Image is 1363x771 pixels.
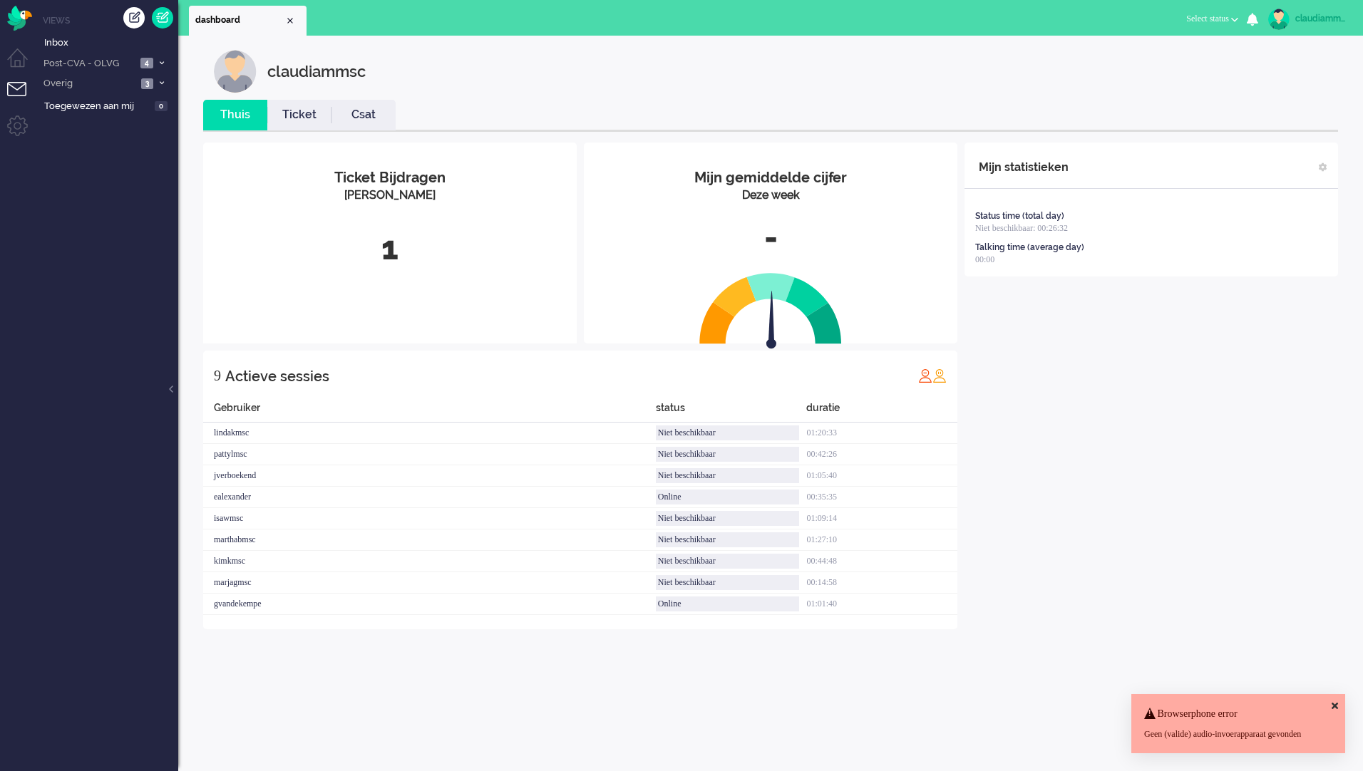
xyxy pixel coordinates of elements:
div: - [595,214,947,262]
a: Inbox [41,34,178,50]
div: Niet beschikbaar [656,554,800,569]
div: 00:14:58 [806,572,957,594]
div: Ticket Bijdragen [214,167,566,188]
span: Post-CVA - OLVG [41,57,136,71]
h4: Browserphone error [1144,708,1332,719]
img: profile_red.svg [918,368,932,383]
div: Mijn gemiddelde cijfer [595,167,947,188]
a: Ticket [267,107,331,123]
div: Status time (total day) [975,210,1064,222]
div: marjagmsc [203,572,656,594]
span: Overig [41,77,137,90]
div: 01:20:33 [806,423,957,444]
div: claudiammsc [267,50,366,93]
img: customer.svg [214,50,257,93]
a: Csat [331,107,396,123]
a: Omnidesk [7,9,32,20]
span: 4 [140,58,153,68]
button: Select status [1178,9,1247,29]
img: profile_orange.svg [932,368,947,383]
li: Thuis [203,100,267,130]
div: Creëer ticket [123,7,145,29]
span: Niet beschikbaar: 00:26:32 [975,223,1068,233]
div: Niet beschikbaar [656,575,800,590]
li: Csat [331,100,396,130]
span: dashboard [195,14,284,26]
div: 00:35:35 [806,487,957,508]
div: 1 [214,225,566,272]
div: Deze week [595,187,947,204]
div: status [656,400,807,423]
li: Dashboard [189,6,307,36]
div: duratie [806,400,957,423]
div: 9 [214,361,221,390]
a: claudiammsc [1265,9,1349,30]
div: gvandekempe [203,594,656,615]
div: Close tab [284,15,296,26]
li: Admin menu [7,115,39,148]
div: Geen (valide) audio-invoerapparaat gevonden [1144,728,1332,740]
img: avatar [1268,9,1290,30]
span: Inbox [44,36,178,50]
li: Views [43,14,178,26]
div: 01:05:40 [806,465,957,487]
img: arrow.svg [741,291,802,352]
a: Thuis [203,107,267,123]
div: Talking time (average day) [975,242,1084,254]
a: Toegewezen aan mij 0 [41,98,178,113]
div: [PERSON_NAME] [214,187,566,204]
li: Select status [1178,4,1247,36]
div: Niet beschikbaar [656,532,800,547]
div: isawmsc [203,508,656,529]
div: pattylmsc [203,444,656,465]
div: Online [656,596,800,611]
span: Toegewezen aan mij [44,100,150,113]
div: Online [656,490,800,504]
div: 01:27:10 [806,529,957,551]
div: Niet beschikbaar [656,447,800,462]
div: Niet beschikbaar [656,425,800,440]
span: 0 [155,101,168,112]
div: 01:09:14 [806,508,957,529]
div: 00:42:26 [806,444,957,465]
img: semi_circle.svg [699,272,842,344]
span: 3 [141,78,153,89]
span: Select status [1186,14,1229,24]
div: 00:44:48 [806,551,957,572]
div: Actieve sessies [225,362,329,390]
li: Ticket [267,100,331,130]
li: Dashboard menu [7,48,39,81]
span: 00:00 [975,254,994,264]
div: Mijn statistieken [979,153,1069,182]
li: Tickets menu [7,82,39,114]
div: lindakmsc [203,423,656,444]
div: Gebruiker [203,400,656,423]
a: Quick Ticket [152,7,173,29]
img: flow_omnibird.svg [7,6,32,31]
div: ealexander [203,487,656,508]
div: jverboekend [203,465,656,487]
div: Niet beschikbaar [656,511,800,526]
div: claudiammsc [1295,11,1349,26]
div: 01:01:40 [806,594,957,615]
div: kimkmsc [203,551,656,572]
div: Niet beschikbaar [656,468,800,483]
div: marthabmsc [203,529,656,551]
